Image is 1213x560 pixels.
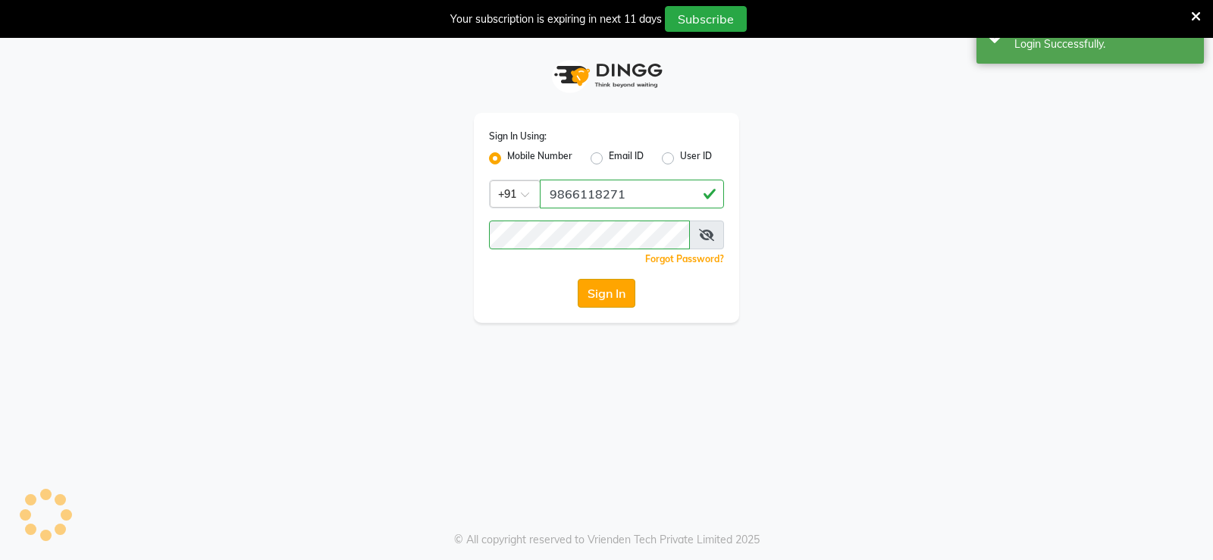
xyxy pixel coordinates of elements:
[489,221,690,249] input: Username
[665,6,747,32] button: Subscribe
[450,11,662,27] div: Your subscription is expiring in next 11 days
[489,130,547,143] label: Sign In Using:
[609,149,644,167] label: Email ID
[507,149,572,167] label: Mobile Number
[578,279,635,308] button: Sign In
[540,180,724,208] input: Username
[546,53,667,98] img: logo1.svg
[680,149,712,167] label: User ID
[1014,36,1193,52] div: Login Successfully.
[645,253,724,264] a: Forgot Password?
